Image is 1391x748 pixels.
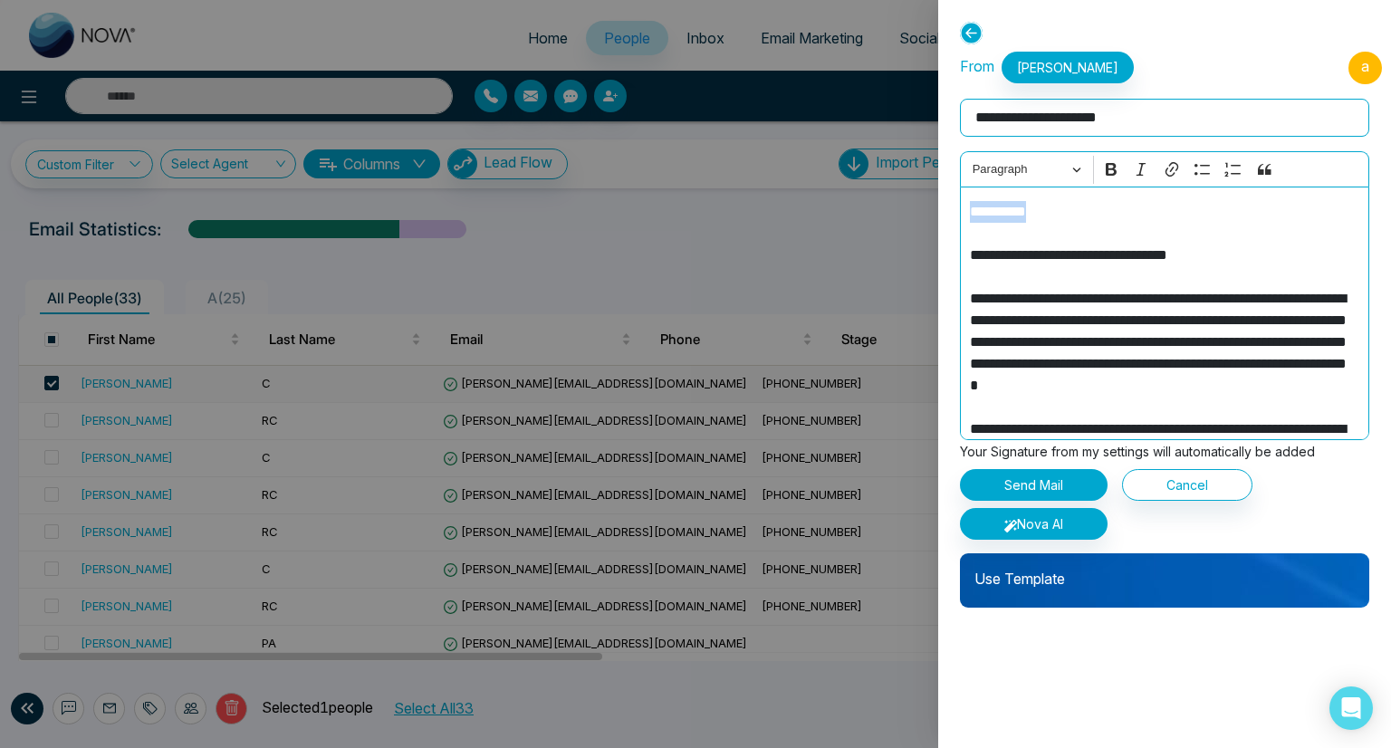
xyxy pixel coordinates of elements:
[1348,52,1382,84] span: a
[960,151,1369,187] div: Editor toolbar
[960,553,1369,590] p: Use Template
[960,508,1108,540] button: Nova AI
[1329,686,1373,730] div: Open Intercom Messenger
[960,444,1315,459] small: Your Signature from my settings will automatically be added
[960,469,1108,501] button: Send Mail
[960,187,1369,440] div: Editor editing area: main
[973,158,1067,180] span: Paragraph
[964,156,1089,184] button: Paragraph
[960,52,1134,83] p: From
[1002,52,1134,83] span: [PERSON_NAME]
[1122,469,1252,501] button: Cancel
